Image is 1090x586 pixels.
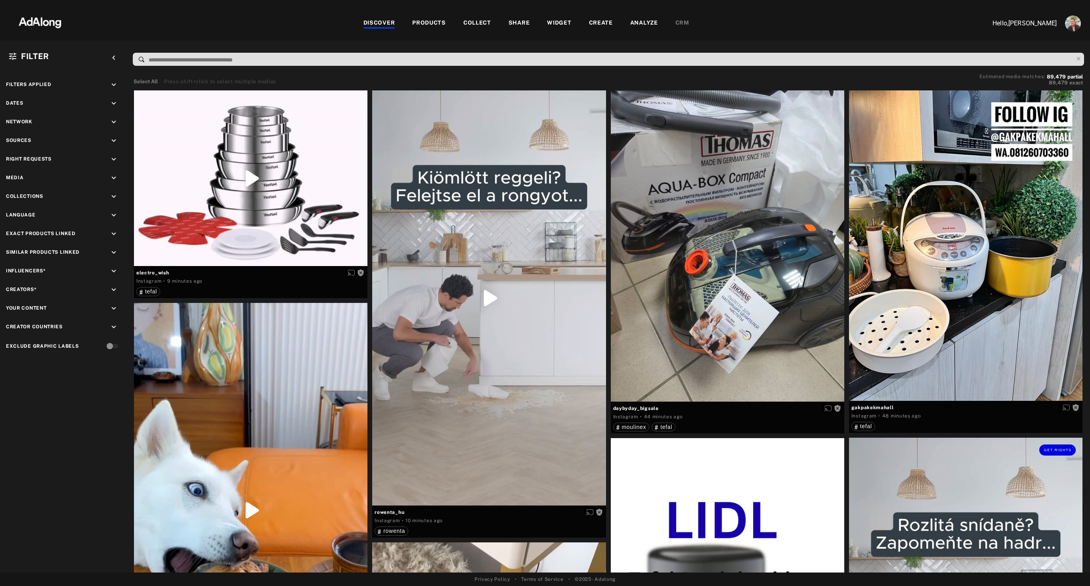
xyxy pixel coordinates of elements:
[405,518,443,523] time: 2025-09-11T15:32:26.000Z
[589,19,613,28] div: CREATE
[402,517,404,524] span: ·
[1063,13,1083,33] button: Account settings
[21,52,49,61] span: Filter
[109,136,118,145] i: keyboard_arrow_down
[6,305,46,311] span: Your Content
[167,278,203,284] time: 2025-09-11T15:32:38.000Z
[613,405,842,412] span: daybyday_bigsale
[6,287,36,292] span: Creators*
[6,249,80,255] span: Similar Products Linked
[145,288,157,295] span: tefal
[675,19,689,28] div: CRM
[547,19,571,28] div: WIDGET
[655,424,672,430] div: tefal
[515,576,517,583] span: •
[109,267,118,276] i: keyboard_arrow_down
[1044,448,1072,452] span: Get rights
[6,175,24,180] span: Media
[977,19,1057,28] p: Hello, [PERSON_NAME]
[383,528,405,534] span: rowenta
[109,285,118,294] i: keyboard_arrow_down
[878,413,880,419] span: ·
[109,80,118,89] i: keyboard_arrow_down
[345,268,357,277] button: Enable diffusion on this media
[109,304,118,313] i: keyboard_arrow_down
[822,404,834,412] button: Enable diffusion on this media
[109,155,118,164] i: keyboard_arrow_down
[855,423,872,429] div: tefal
[584,508,596,516] button: Enable diffusion on this media
[136,269,365,276] span: electro_wish
[851,412,876,419] div: Instagram
[136,278,161,285] div: Instagram
[622,424,646,430] span: moulinex
[979,74,1045,79] span: Estimated media matches:
[1039,444,1076,456] button: Get rights
[1049,80,1068,86] span: 89,479
[834,405,841,411] span: Rights not requested
[109,54,118,62] i: keyboard_arrow_left
[6,119,33,124] span: Network
[616,424,646,430] div: moulinex
[882,413,921,419] time: 2025-09-11T14:54:25.000Z
[6,138,31,143] span: Sources
[463,19,491,28] div: COLLECT
[378,528,405,534] div: rowenta
[6,324,63,329] span: Creator Countries
[164,78,276,86] div: Press shift+click to select multiple medias
[375,509,603,516] span: rowenta_hu
[109,211,118,220] i: keyboard_arrow_down
[521,576,563,583] a: Terms of Service
[474,576,510,583] a: Privacy Policy
[979,79,1083,87] button: 89,479exact
[568,576,570,583] span: •
[860,423,872,429] span: tefal
[363,19,395,28] div: DISCOVER
[109,99,118,108] i: keyboard_arrow_down
[134,78,158,86] button: Select All
[109,248,118,257] i: keyboard_arrow_down
[1047,75,1083,79] button: 89,479partial
[412,19,446,28] div: PRODUCTS
[644,414,683,419] time: 2025-09-11T14:57:39.000Z
[109,192,118,201] i: keyboard_arrow_down
[851,404,1080,411] span: gakpakekmahall
[6,231,76,236] span: Exact Products Linked
[6,212,36,218] span: Language
[1060,403,1072,412] button: Enable diffusion on this media
[375,517,400,524] div: Instagram
[1072,404,1079,410] span: Rights not requested
[109,230,118,238] i: keyboard_arrow_down
[109,174,118,182] i: keyboard_arrow_down
[640,414,642,420] span: ·
[575,576,616,583] span: © 2025 - Adalong
[109,118,118,126] i: keyboard_arrow_down
[109,323,118,331] i: keyboard_arrow_down
[1065,15,1081,31] img: ACg8ocLjEk1irI4XXb49MzUGwa4F_C3PpCyg-3CPbiuLEZrYEA=s96-c
[509,19,530,28] div: SHARE
[163,278,165,284] span: ·
[357,270,364,275] span: Rights not requested
[6,343,78,350] div: Exclude Graphic Labels
[613,413,638,420] div: Instagram
[6,193,43,199] span: Collections
[1047,74,1066,80] span: 89,479
[630,19,658,28] div: ANALYZE
[6,268,46,274] span: Influencers*
[6,156,52,162] span: Right Requests
[140,289,157,294] div: tefal
[6,100,23,106] span: Dates
[660,424,672,430] span: tefal
[5,10,75,34] img: 63233d7d88ed69de3c212112c67096b6.png
[6,82,52,87] span: Filters applied
[596,509,603,515] span: Rights not requested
